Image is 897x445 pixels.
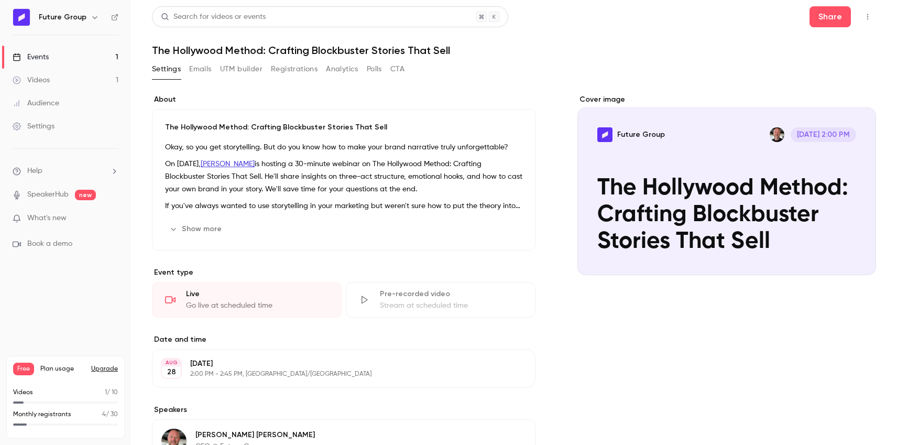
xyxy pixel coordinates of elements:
[186,289,329,299] div: Live
[220,61,262,78] button: UTM builder
[27,166,42,177] span: Help
[186,300,329,311] div: Go live at scheduled time
[39,12,86,23] h6: Future Group
[13,98,59,108] div: Audience
[162,359,181,366] div: AUG
[847,246,868,267] button: The Hollywood Method: Crafting Blockbuster Stories That SellFuture GroupLyndon Nicholson[DATE] 2:...
[91,365,118,373] button: Upgrade
[165,122,522,133] p: The Hollywood Method: Crafting Blockbuster Stories That Sell
[152,267,535,278] p: Event type
[102,411,106,418] span: 4
[165,158,522,196] p: On [DATE], is hosting a 30-minute webinar on The Hollywood Method: Crafting Blockbuster Stories T...
[161,12,266,23] div: Search for videos or events
[390,61,404,78] button: CTA
[152,94,535,105] label: About
[27,189,69,200] a: SpeakerHub
[326,61,358,78] button: Analytics
[152,61,181,78] button: Settings
[13,410,71,419] p: Monthly registrants
[152,334,535,345] label: Date and time
[810,6,851,27] button: Share
[190,359,480,369] p: [DATE]
[346,282,535,318] div: Pre-recorded videoStream at scheduled time
[13,75,50,85] div: Videos
[152,44,876,57] h1: The Hollywood Method: Crafting Blockbuster Stories That Sell
[105,389,107,396] span: 1
[102,410,118,419] p: / 30
[167,367,176,377] p: 28
[152,282,342,318] div: LiveGo live at scheduled time
[105,388,118,397] p: / 10
[40,365,85,373] span: Plan usage
[577,94,876,105] label: Cover image
[13,121,54,132] div: Settings
[271,61,318,78] button: Registrations
[13,166,118,177] li: help-dropdown-opener
[380,289,522,299] div: Pre-recorded video
[75,190,96,200] span: new
[577,94,876,275] section: Cover image
[27,213,67,224] span: What's new
[380,300,522,311] div: Stream at scheduled time
[201,160,255,168] a: [PERSON_NAME]
[13,52,49,62] div: Events
[367,61,382,78] button: Polls
[488,428,527,445] button: Edit
[189,61,211,78] button: Emails
[13,9,30,26] img: Future Group
[165,200,522,212] p: If you've always wanted to use storytelling in your marketing but weren't sure how to put the the...
[152,405,535,415] label: Speakers
[13,363,34,375] span: Free
[165,221,228,237] button: Show more
[195,430,467,440] p: [PERSON_NAME] [PERSON_NAME]
[13,388,33,397] p: Videos
[165,141,522,154] p: Okay, so you get storytelling. But do you know how to make your brand narrative truly unforgettable?
[27,238,72,249] span: Book a demo
[190,370,480,378] p: 2:00 PM - 2:45 PM, [GEOGRAPHIC_DATA]/[GEOGRAPHIC_DATA]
